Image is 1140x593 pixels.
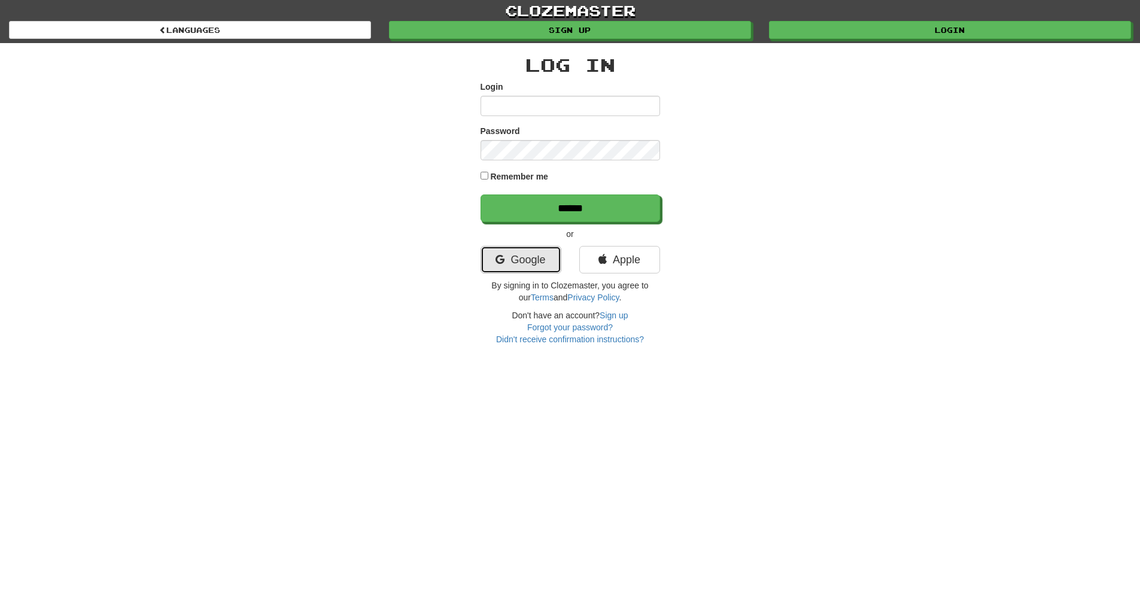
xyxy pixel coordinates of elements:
h2: Log In [481,55,660,75]
a: Google [481,246,561,273]
a: Terms [531,293,554,302]
p: By signing in to Clozemaster, you agree to our and . [481,279,660,303]
a: Login [769,21,1131,39]
label: Remember me [490,171,548,183]
label: Password [481,125,520,137]
div: Don't have an account? [481,309,660,345]
label: Login [481,81,503,93]
p: or [481,228,660,240]
a: Apple [579,246,660,273]
a: Privacy Policy [567,293,619,302]
a: Forgot your password? [527,323,613,332]
a: Didn't receive confirmation instructions? [496,334,644,344]
a: Languages [9,21,371,39]
a: Sign up [389,21,751,39]
a: Sign up [600,311,628,320]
